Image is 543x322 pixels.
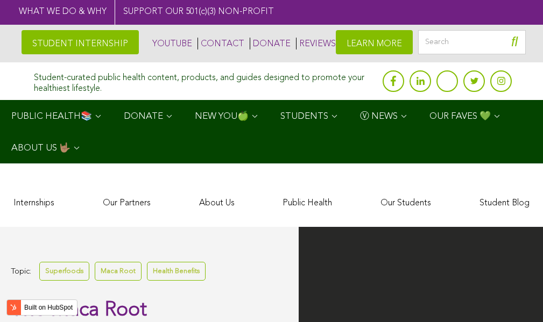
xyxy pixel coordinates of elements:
img: HubSpot sprocket logo [7,301,20,314]
a: REVIEWS [296,38,336,49]
a: CONTACT [198,38,244,49]
span: NEW YOU🍏 [195,112,249,121]
a: DONATE [250,38,291,49]
a: Health Benefits [147,262,206,281]
span: Topic: [11,264,31,279]
span: DONATE [124,112,163,121]
span: OUR FAVES 💚 [429,112,491,121]
a: LEARN MORE [336,30,413,54]
span: PUBLIC HEALTH📚 [11,112,92,121]
span: Ⓥ NEWS [360,112,398,121]
div: Student-curated public health content, products, and guides designed to promote your healthiest l... [34,68,377,94]
iframe: Chat Widget [489,270,543,322]
input: Search [418,30,526,54]
a: Superfoods [39,262,89,281]
span: STUDENTS [280,112,328,121]
label: Built on HubSpot [20,300,77,314]
a: YOUTUBE [150,38,192,49]
span: ABOUT US 🤟🏽 [11,144,70,153]
a: Maca Root [95,262,142,281]
button: Built on HubSpot [6,299,77,316]
a: STUDENT INTERNSHIP [22,30,139,54]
